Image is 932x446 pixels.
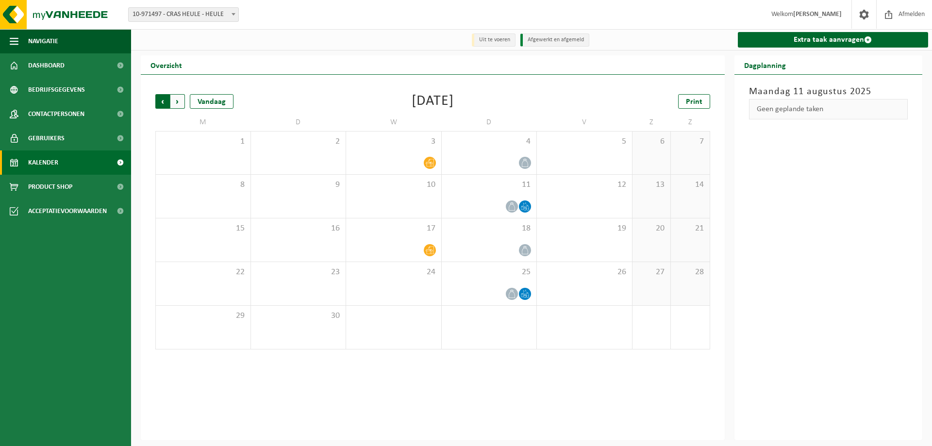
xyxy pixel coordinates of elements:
span: 28 [676,267,704,278]
span: 24 [351,267,436,278]
td: D [251,114,347,131]
span: 9 [256,180,341,190]
li: Uit te voeren [472,33,516,47]
span: 18 [447,223,532,234]
span: Acceptatievoorwaarden [28,199,107,223]
span: 3 [542,311,627,321]
span: 1 [161,136,246,147]
span: 19 [542,223,627,234]
span: 26 [542,267,627,278]
span: 22 [161,267,246,278]
span: Dashboard [28,53,65,78]
span: 29 [161,311,246,321]
span: 5 [676,311,704,321]
span: 8 [161,180,246,190]
strong: [PERSON_NAME] [793,11,842,18]
span: 12 [542,180,627,190]
span: 27 [637,267,666,278]
span: Volgende [170,94,185,109]
span: Contactpersonen [28,102,84,126]
span: 17 [351,223,436,234]
td: M [155,114,251,131]
span: 14 [676,180,704,190]
span: 10-971497 - CRAS HEULE - HEULE [128,7,239,22]
span: 1 [351,311,436,321]
td: Z [632,114,671,131]
span: 16 [256,223,341,234]
td: V [537,114,632,131]
span: Vorige [155,94,170,109]
span: 2 [447,311,532,321]
span: 25 [447,267,532,278]
span: 7 [676,136,704,147]
a: Print [678,94,710,109]
span: 6 [637,136,666,147]
span: Print [686,98,702,106]
span: Navigatie [28,29,58,53]
h2: Overzicht [141,55,192,74]
span: 20 [637,223,666,234]
span: 13 [637,180,666,190]
td: Z [671,114,710,131]
span: 23 [256,267,341,278]
span: 10-971497 - CRAS HEULE - HEULE [129,8,238,21]
td: W [346,114,442,131]
td: D [442,114,537,131]
li: Afgewerkt en afgemeld [520,33,589,47]
a: Extra taak aanvragen [738,32,929,48]
span: 15 [161,223,246,234]
h2: Dagplanning [734,55,796,74]
span: 11 [447,180,532,190]
div: Vandaag [190,94,233,109]
span: 21 [676,223,704,234]
span: 5 [542,136,627,147]
span: Gebruikers [28,126,65,150]
span: Bedrijfsgegevens [28,78,85,102]
span: 3 [351,136,436,147]
span: 4 [637,311,666,321]
div: Geen geplande taken [749,99,908,119]
span: 4 [447,136,532,147]
div: [DATE] [412,94,454,109]
h3: Maandag 11 augustus 2025 [749,84,908,99]
span: 2 [256,136,341,147]
span: 10 [351,180,436,190]
span: 30 [256,311,341,321]
span: Product Shop [28,175,72,199]
span: Kalender [28,150,58,175]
